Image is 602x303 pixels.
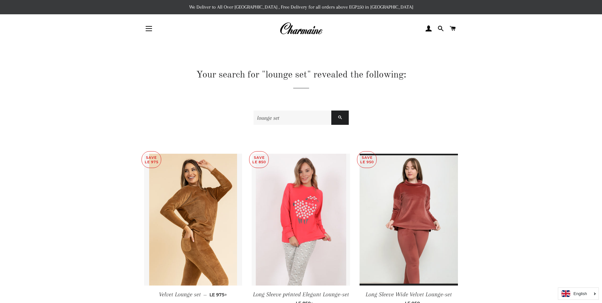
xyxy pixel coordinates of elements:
span: Long Sleeve Wide Velvet Lounge-set [366,291,452,298]
a: English [561,290,595,297]
i: English [573,292,587,296]
span: LE 975 [209,292,227,298]
input: Search our store [254,111,331,125]
span: — [203,292,207,298]
p: Save LE 975 [142,151,161,168]
p: Save LE 850 [249,151,268,168]
span: Velvet Lounge set [159,291,201,298]
span: Long Sleeve printed Elegant Lounge-set [253,291,349,298]
p: Save LE 950 [357,151,376,168]
img: Charmaine Egypt [280,22,322,36]
h1: Your search for "lounge set" revealed the following: [144,68,458,82]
